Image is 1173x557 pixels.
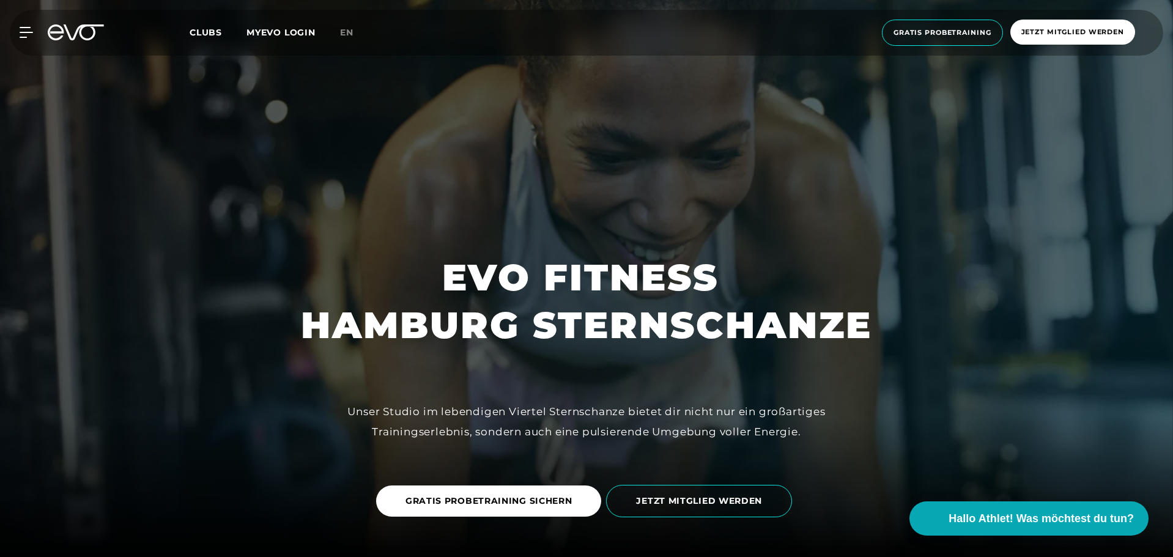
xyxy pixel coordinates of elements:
a: GRATIS PROBETRAINING SICHERN [376,476,607,526]
div: Unser Studio im lebendigen Viertel Sternschanze bietet dir nicht nur ein großartiges Trainingserl... [311,402,862,441]
button: Hallo Athlet! Was möchtest du tun? [909,501,1149,536]
a: en [340,26,368,40]
span: Hallo Athlet! Was möchtest du tun? [949,511,1134,527]
h1: EVO FITNESS HAMBURG STERNSCHANZE [301,254,872,349]
span: Gratis Probetraining [894,28,991,38]
span: Clubs [190,27,222,38]
span: en [340,27,353,38]
a: Gratis Probetraining [878,20,1007,46]
span: Jetzt Mitglied werden [1021,27,1124,37]
a: Clubs [190,26,246,38]
span: JETZT MITGLIED WERDEN [636,495,762,507]
a: JETZT MITGLIED WERDEN [606,476,797,526]
a: MYEVO LOGIN [246,27,316,38]
a: Jetzt Mitglied werden [1007,20,1139,46]
span: GRATIS PROBETRAINING SICHERN [405,495,572,507]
